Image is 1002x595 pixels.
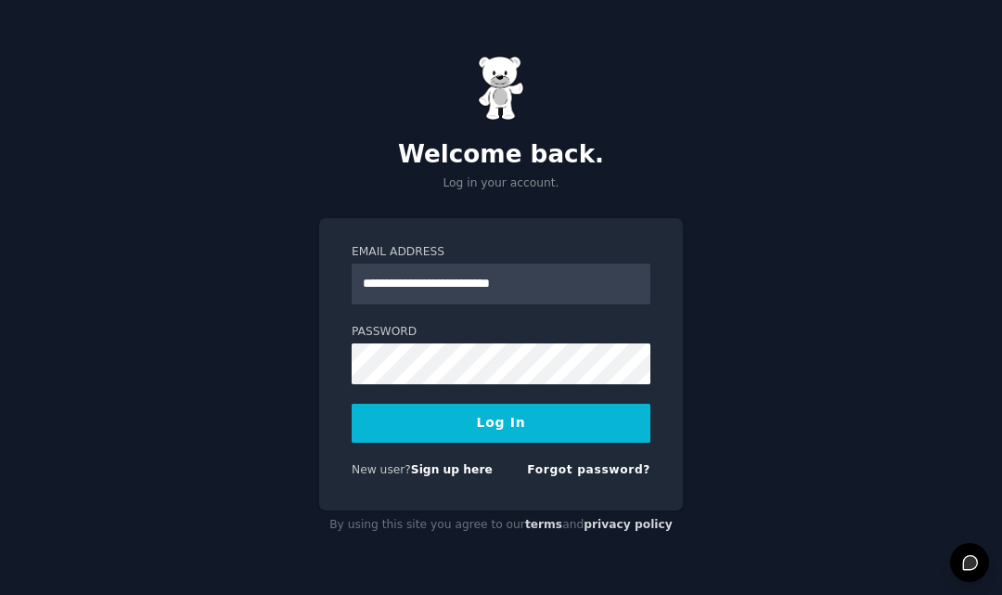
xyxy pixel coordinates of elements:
[525,518,562,531] a: terms
[352,324,650,341] label: Password
[319,175,683,192] p: Log in your account.
[411,463,493,476] a: Sign up here
[478,56,524,121] img: Gummy Bear
[584,518,673,531] a: privacy policy
[319,140,683,170] h2: Welcome back.
[352,463,411,476] span: New user?
[319,511,683,540] div: By using this site you agree to our and
[527,463,650,476] a: Forgot password?
[352,244,650,261] label: Email Address
[352,404,650,443] button: Log In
